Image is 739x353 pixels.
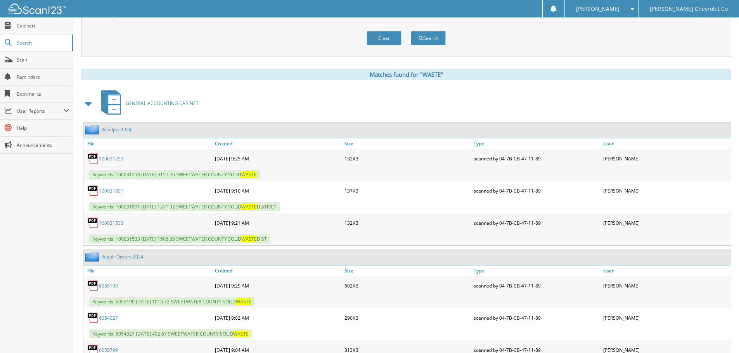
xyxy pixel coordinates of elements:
div: [PERSON_NAME] [601,278,731,293]
a: Created [213,265,343,276]
a: 100031533 [99,220,123,226]
span: GENERAL ACCOUNTING CABINET [126,100,199,107]
span: Keywords: 100031891 [DATE] 1271.92 SWEETWATER COUNTY SOLID DISTRICT [89,202,280,211]
span: WASTE [241,171,257,178]
span: Keywords: 6054027 [DATE] 492.67 SWEETWATER COUNTY SOLID [89,329,252,338]
a: Receipts 2024 [101,126,132,133]
div: [DATE] 9:10 AM [213,183,343,198]
div: [PERSON_NAME] [601,215,731,231]
span: Bookmarks [17,91,69,97]
a: 6055190 [99,282,118,289]
span: WASTE [233,331,249,337]
a: User [601,138,731,149]
span: Keywords: 100031253 [DATE] 3157.70 SWEETWATER COUNTY SOLID [89,170,260,179]
span: Search [17,40,68,46]
span: [PERSON_NAME] Chevrolet Co [650,7,728,11]
span: WASTE [241,236,257,242]
div: 602KB [343,278,472,293]
a: File [83,265,213,276]
img: PDF.png [87,312,99,324]
a: File [83,138,213,149]
a: 100031891 [99,188,123,194]
div: Matches found for "WASTE" [81,69,731,80]
div: [PERSON_NAME] [601,310,731,325]
div: 132KB [343,151,472,166]
a: User [601,265,731,276]
a: Size [343,265,472,276]
div: scanned by 04-7B-CB-47-11-89 [472,215,601,231]
img: PDF.png [87,280,99,291]
span: Reminders [17,74,69,80]
a: Repair Orders 2024 [101,253,144,260]
img: scan123-logo-white.svg [8,3,66,14]
div: [DATE] 9:02 AM [213,310,343,325]
a: Type [472,265,601,276]
img: PDF.png [87,217,99,229]
div: scanned by 04-7B-CB-47-11-89 [472,151,601,166]
div: scanned by 04-7B-CB-47-11-89 [472,183,601,198]
a: 100031253 [99,155,123,162]
div: [PERSON_NAME] [601,183,731,198]
span: User Reports [17,108,64,114]
div: [DATE] 9:29 AM [213,278,343,293]
div: 137KB [343,183,472,198]
button: Clear [367,31,402,45]
iframe: Chat Widget [700,316,739,353]
div: scanned by 04-7B-CB-47-11-89 [472,278,601,293]
a: Size [343,138,472,149]
div: 132KB [343,215,472,231]
div: [DATE] 9:25 AM [213,151,343,166]
img: folder2.png [85,125,101,134]
div: 290KB [343,310,472,325]
button: Search [411,31,446,45]
a: Type [472,138,601,149]
img: PDF.png [87,153,99,164]
img: PDF.png [87,185,99,196]
span: Scan [17,57,69,63]
span: Keywords: 6055190 [DATE] 1013.72 SWEETWATER COUNTY SOLID [89,297,254,306]
span: Help [17,125,69,131]
a: GENERAL ACCOUNTING CABINET [97,88,199,119]
span: Cabinets [17,22,69,29]
a: 6054027 [99,315,118,321]
img: folder2.png [85,252,101,262]
span: [PERSON_NAME] [576,7,620,11]
div: [DATE] 9:21 AM [213,215,343,231]
div: [PERSON_NAME] [601,151,731,166]
a: Created [213,138,343,149]
span: Keywords: 100031533 [DATE] 1506.39 SWEETWATER COUNTY SOLID DIST [89,234,270,243]
span: Announcements [17,142,69,148]
span: WASTE [236,298,251,305]
div: scanned by 04-7B-CB-47-11-89 [472,310,601,325]
span: WASTE [241,203,257,210]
